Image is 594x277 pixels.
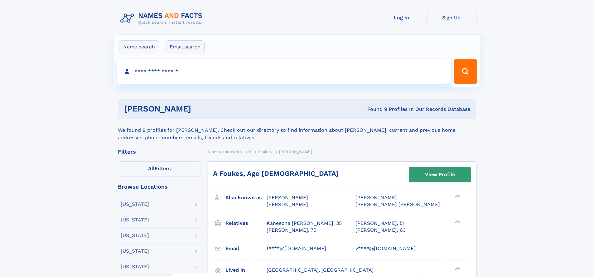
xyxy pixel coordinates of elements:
[121,249,149,254] div: [US_STATE]
[249,150,251,154] span: F
[249,148,251,156] a: F
[355,201,440,207] span: [PERSON_NAME] [PERSON_NAME]
[148,166,155,171] span: All
[453,266,461,270] div: ❯
[355,195,397,200] span: [PERSON_NAME]
[118,119,476,141] div: We found 9 profiles for [PERSON_NAME]. Check out our directory to find information about [PERSON_...
[225,243,267,254] h3: Email
[267,267,374,273] span: [GEOGRAPHIC_DATA], [GEOGRAPHIC_DATA]
[225,192,267,203] h3: Also known as
[124,105,279,113] h1: [PERSON_NAME]
[118,149,201,155] div: Filters
[121,202,149,207] div: [US_STATE]
[355,227,406,234] a: [PERSON_NAME], 63
[121,264,149,269] div: [US_STATE]
[117,59,451,84] input: search input
[225,218,267,229] h3: Relatives
[427,10,476,25] a: Sign Up
[355,220,404,227] a: [PERSON_NAME], 51
[267,227,316,234] a: [PERSON_NAME], 70
[258,148,272,156] a: Foukes
[118,161,201,176] label: Filters
[258,150,272,154] span: Foukes
[453,220,461,224] div: ❯
[213,170,339,177] a: A Foukes, Age [DEMOGRAPHIC_DATA]
[279,150,312,154] span: [PERSON_NAME]
[454,59,477,84] button: Search Button
[121,233,149,238] div: [US_STATE]
[267,195,308,200] span: [PERSON_NAME]
[453,194,461,198] div: ❯
[267,201,308,207] span: [PERSON_NAME]
[425,167,455,182] div: View Profile
[166,40,205,53] label: Email search
[119,40,159,53] label: Name search
[267,220,342,227] a: Kaneecha [PERSON_NAME], 35
[121,217,149,222] div: [US_STATE]
[118,184,201,190] div: Browse Locations
[377,10,427,25] a: Log In
[118,10,208,27] img: Logo Names and Facts
[225,265,267,275] h3: Lived in
[208,148,242,156] a: Names and Facts
[409,167,471,182] a: View Profile
[279,106,470,113] div: Found 9 Profiles In Our Records Database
